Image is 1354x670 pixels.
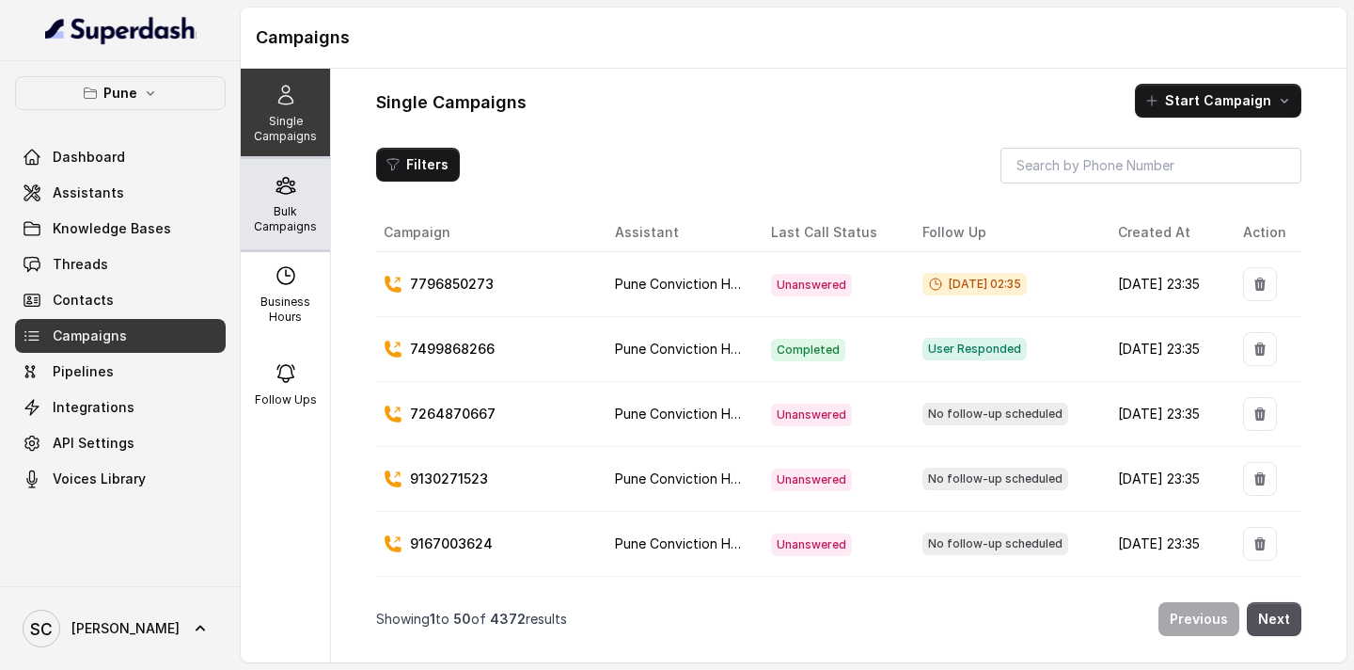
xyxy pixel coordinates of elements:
span: Voices Library [53,470,146,488]
span: No follow-up scheduled [922,403,1068,425]
span: [DATE] 02:35 [922,273,1027,295]
span: Unanswered [771,274,852,296]
p: 9130271523 [410,470,488,488]
td: [DATE] 23:35 [1103,382,1228,447]
p: Business Hours [248,295,323,325]
th: Last Call Status [756,214,907,252]
a: [PERSON_NAME] [15,602,226,655]
span: Completed [771,339,845,361]
p: Pune [103,82,137,104]
a: Voices Library [15,462,226,496]
span: 50 [453,611,471,627]
a: Contacts [15,283,226,317]
a: API Settings [15,426,226,460]
span: Threads [53,255,108,274]
button: Previous [1158,602,1239,636]
td: [DATE] 23:35 [1103,577,1228,642]
span: API Settings [53,434,134,453]
a: Dashboard [15,140,226,174]
button: Start Campaign [1135,84,1301,118]
p: Showing to of results [376,610,567,629]
p: 7499868266 [410,340,495,359]
a: Assistants [15,176,226,210]
img: light.svg [45,15,197,45]
span: Pune Conviction HR Outbound Assistant [615,276,869,292]
h1: Single Campaigns [376,88,527,118]
span: Assistants [53,183,124,202]
span: [PERSON_NAME] [71,619,180,638]
td: [DATE] 23:35 [1103,252,1228,317]
span: Pune Conviction HR Outbound Assistant [615,341,869,357]
span: No follow-up scheduled [922,468,1068,490]
th: Follow Up [907,214,1103,252]
text: SC [30,619,53,639]
button: Filters [376,148,460,182]
span: Integrations [53,398,134,417]
p: 9167003624 [410,534,493,553]
h1: Campaigns [256,23,1331,53]
span: Pune Conviction HR Outbound Assistant [615,535,869,551]
nav: Pagination [376,591,1301,647]
span: No follow-up scheduled [922,533,1068,555]
p: 7264870667 [410,405,496,423]
a: Campaigns [15,319,226,353]
th: Assistant [600,214,757,252]
span: Unanswered [771,404,852,426]
button: Next [1247,602,1301,636]
p: 7796850273 [410,275,494,294]
span: Unanswered [771,534,852,556]
span: Contacts [53,291,114,310]
button: Pune [15,76,226,110]
span: User Responded [922,338,1027,360]
span: Dashboard [53,148,125,167]
a: Integrations [15,391,226,424]
p: Follow Ups [255,392,317,407]
span: Pune Conviction HR Outbound Assistant [615,471,869,487]
span: Pipelines [53,362,114,381]
p: Single Campaigns [248,114,323,144]
a: Threads [15,247,226,281]
th: Campaign [376,214,600,252]
span: Unanswered [771,469,852,491]
th: Created At [1103,214,1228,252]
span: Pune Conviction HR Outbound Assistant [615,406,869,422]
span: 4372 [490,611,526,627]
th: Action [1228,214,1301,252]
td: [DATE] 23:35 [1103,512,1228,577]
td: [DATE] 23:35 [1103,447,1228,512]
span: Campaigns [53,327,127,345]
span: Knowledge Bases [53,219,171,238]
span: 1 [430,611,435,627]
a: Knowledge Bases [15,212,226,246]
a: Pipelines [15,355,226,389]
input: Search by Phone Number [1000,148,1301,183]
p: Bulk Campaigns [248,204,323,234]
td: [DATE] 23:35 [1103,317,1228,382]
